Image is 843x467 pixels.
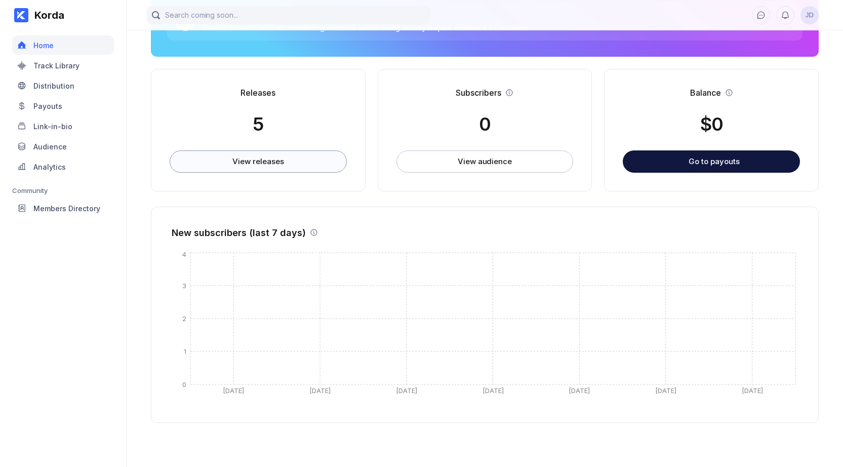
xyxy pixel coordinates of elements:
[623,150,800,173] button: Go to payouts
[33,122,72,131] div: Link-in-bio
[33,61,79,70] div: Track Library
[182,380,186,388] tspan: 0
[690,88,721,98] div: Balance
[309,386,331,395] tspan: [DATE]
[12,199,114,219] a: Members Directory
[689,157,740,166] div: Go to payouts
[12,116,114,137] a: Link-in-bio
[12,186,114,194] div: Community
[33,41,54,50] div: Home
[182,314,186,322] tspan: 2
[253,113,263,135] div: 5
[147,6,430,24] input: Search coming soon...
[479,113,491,135] div: 0
[33,142,67,151] div: Audience
[12,76,114,96] a: Distribution
[483,386,504,395] tspan: [DATE]
[223,386,244,395] tspan: [DATE]
[655,386,676,395] tspan: [DATE]
[12,137,114,157] a: Audience
[700,113,723,135] div: $ 0
[742,386,763,395] tspan: [DATE]
[456,88,501,98] div: Subscribers
[240,88,275,98] div: Releases
[396,386,417,395] tspan: [DATE]
[800,6,819,24] div: Julius Danis
[569,386,590,395] tspan: [DATE]
[12,157,114,177] a: Analytics
[800,6,819,24] button: JD
[172,227,306,238] div: New subscribers (last 7 days)
[170,150,347,173] button: View releases
[232,157,284,167] div: View releases
[12,96,114,116] a: Payouts
[458,157,512,167] div: View audience
[12,56,114,76] a: Track Library
[182,281,186,289] tspan: 3
[33,204,100,213] div: Members Directory
[396,150,574,173] button: View audience
[33,163,66,171] div: Analytics
[28,9,64,21] div: Korda
[184,347,186,355] tspan: 1
[182,250,186,258] tspan: 4
[33,102,62,110] div: Payouts
[33,82,74,90] div: Distribution
[12,35,114,56] a: Home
